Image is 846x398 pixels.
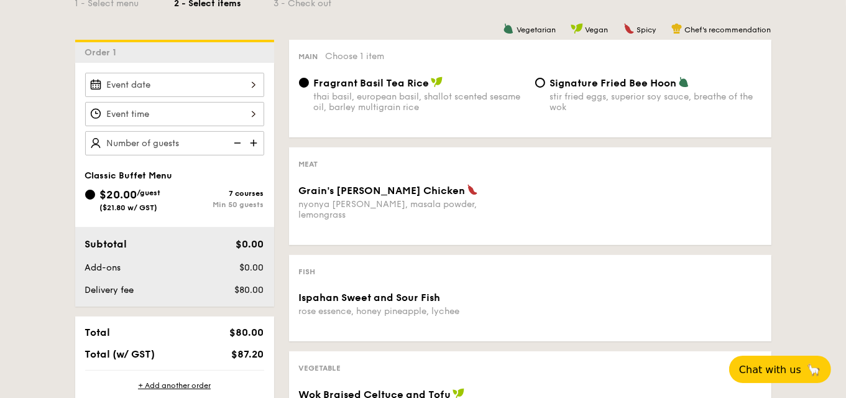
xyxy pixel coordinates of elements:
[175,189,264,198] div: 7 courses
[685,25,771,34] span: Chef's recommendation
[85,326,111,338] span: Total
[100,188,137,201] span: $20.00
[431,76,443,88] img: icon-vegan.f8ff3823.svg
[227,131,246,155] img: icon-reduce.1d2dbef1.svg
[637,25,656,34] span: Spicy
[503,23,514,34] img: icon-vegetarian.fe4039eb.svg
[299,267,316,276] span: Fish
[299,52,318,61] span: Main
[729,356,831,383] button: Chat with us🦙
[85,285,134,295] span: Delivery fee
[806,363,821,377] span: 🦙
[236,238,264,250] span: $0.00
[314,77,430,89] span: Fragrant Basil Tea Rice
[229,326,264,338] span: $80.00
[175,200,264,209] div: Min 50 guests
[246,131,264,155] img: icon-add.58712e84.svg
[85,131,264,155] input: Number of guests
[467,184,478,195] img: icon-spicy.37a8142b.svg
[299,78,309,88] input: Fragrant Basil Tea Ricethai basil, european basil, shallot scented sesame oil, barley multigrain ...
[314,91,525,113] div: thai basil, european basil, shallot scented sesame oil, barley multigrain rice
[326,51,385,62] span: Choose 1 item
[299,364,341,373] span: Vegetable
[85,102,264,126] input: Event time
[85,170,173,181] span: Classic Buffet Menu
[85,73,264,97] input: Event date
[623,23,635,34] img: icon-spicy.37a8142b.svg
[239,262,264,273] span: $0.00
[586,25,609,34] span: Vegan
[299,306,525,317] div: rose essence, honey pineapple, lychee
[85,262,121,273] span: Add-ons
[85,381,264,391] div: + Add another order
[85,348,155,360] span: Total (w/ GST)
[299,199,525,220] div: nyonya [PERSON_NAME], masala powder, lemongrass
[571,23,583,34] img: icon-vegan.f8ff3823.svg
[234,285,264,295] span: $80.00
[517,25,556,34] span: Vegetarian
[678,76,689,88] img: icon-vegetarian.fe4039eb.svg
[85,238,127,250] span: Subtotal
[85,47,122,58] span: Order 1
[85,190,95,200] input: $20.00/guest($21.80 w/ GST)7 coursesMin 50 guests
[671,23,683,34] img: icon-chef-hat.a58ddaea.svg
[100,203,158,212] span: ($21.80 w/ GST)
[299,292,441,303] span: Ispahan Sweet and Sour Fish
[231,348,264,360] span: $87.20
[299,160,318,169] span: Meat
[550,91,761,113] div: stir fried eggs, superior soy sauce, breathe of the wok
[739,364,801,376] span: Chat with us
[535,78,545,88] input: Signature Fried Bee Hoonstir fried eggs, superior soy sauce, breathe of the wok
[137,188,161,197] span: /guest
[299,185,466,197] span: Grain's [PERSON_NAME] Chicken
[550,77,677,89] span: Signature Fried Bee Hoon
